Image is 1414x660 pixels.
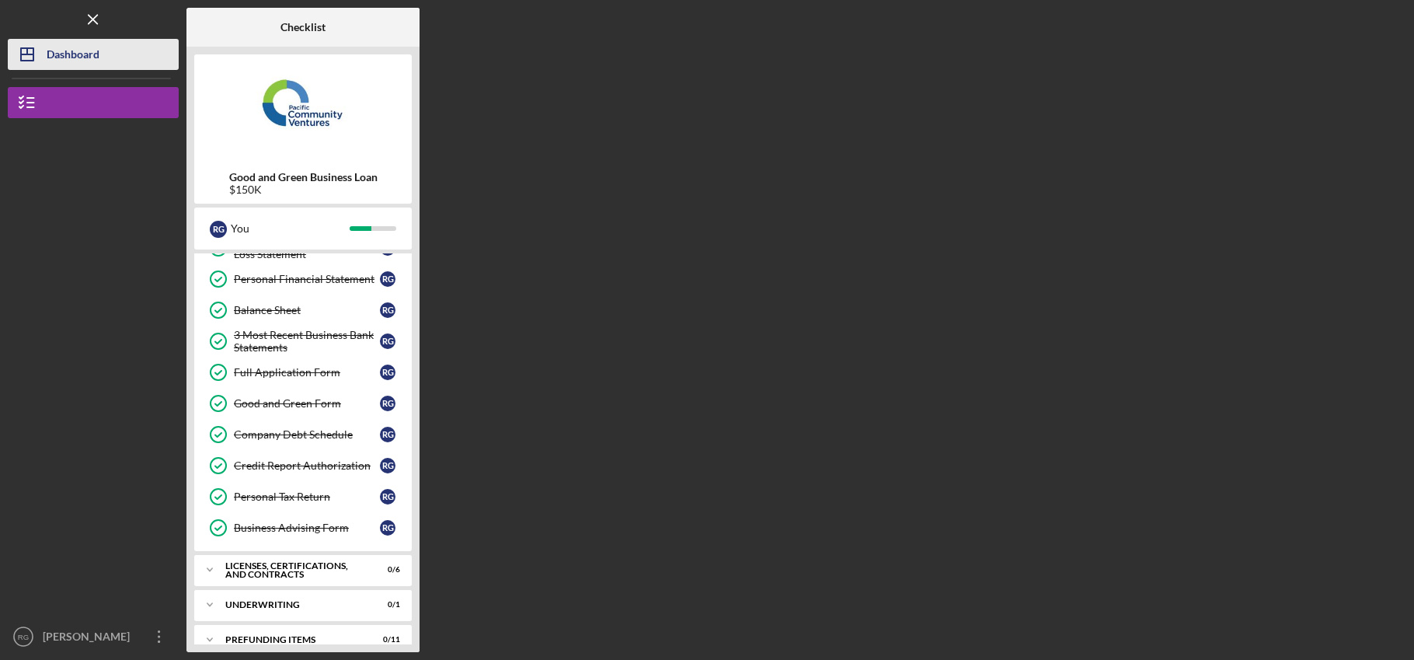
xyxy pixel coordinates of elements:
a: Company Debt ScheduleRG [202,419,404,450]
b: Checklist [280,21,326,33]
div: Company Debt Schedule [234,428,380,441]
div: Credit Report Authorization [234,459,380,472]
div: 0 / 11 [372,635,400,644]
div: R G [380,396,395,411]
div: Licenses, Certifications, and Contracts [225,561,361,579]
div: [PERSON_NAME] [39,621,140,656]
div: Personal Financial Statement [234,273,380,285]
button: Dashboard [8,39,179,70]
a: Full Application FormRG [202,357,404,388]
div: R G [380,427,395,442]
div: R G [380,271,395,287]
div: You [231,215,350,242]
div: Prefunding Items [225,635,361,644]
div: R G [380,333,395,349]
b: Good and Green Business Loan [229,171,378,183]
div: Underwriting [225,600,361,609]
div: Good and Green Form [234,397,380,410]
a: 3 Most Recent Business Bank StatementsRG [202,326,404,357]
a: Balance SheetRG [202,295,404,326]
div: 0 / 1 [372,600,400,609]
div: R G [380,520,395,536]
div: $150K [229,183,378,196]
div: R G [380,302,395,318]
a: Personal Financial StatementRG [202,264,404,295]
button: RG[PERSON_NAME] [8,621,179,652]
text: RG [18,633,29,641]
div: R G [380,365,395,380]
div: Dashboard [47,39,99,74]
a: Personal Tax ReturnRG [202,481,404,512]
div: Balance Sheet [234,304,380,316]
div: Full Application Form [234,366,380,379]
div: Business Advising Form [234,522,380,534]
div: R G [210,221,227,238]
a: Business Advising FormRG [202,512,404,543]
div: R G [380,458,395,473]
a: Good and Green FormRG [202,388,404,419]
div: 3 Most Recent Business Bank Statements [234,329,380,354]
div: Personal Tax Return [234,491,380,503]
div: 0 / 6 [372,565,400,574]
a: Credit Report AuthorizationRG [202,450,404,481]
div: R G [380,489,395,505]
img: Product logo [194,62,412,155]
